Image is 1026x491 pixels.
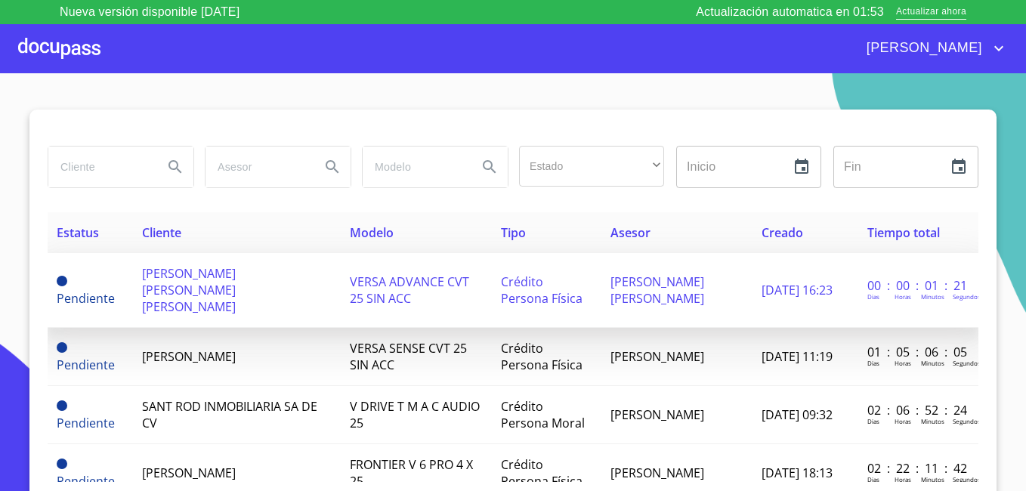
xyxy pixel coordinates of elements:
[895,292,911,301] p: Horas
[48,147,151,187] input: search
[57,459,67,469] span: Pendiente
[867,475,879,483] p: Dias
[867,277,969,294] p: 00 : 00 : 01 : 21
[142,265,236,315] span: [PERSON_NAME] [PERSON_NAME] [PERSON_NAME]
[363,147,465,187] input: search
[501,340,583,373] span: Crédito Persona Física
[610,406,704,423] span: [PERSON_NAME]
[610,224,651,241] span: Asesor
[350,224,394,241] span: Modelo
[57,357,115,373] span: Pendiente
[57,342,67,353] span: Pendiente
[867,344,969,360] p: 01 : 05 : 06 : 05
[855,36,1008,60] button: account of current user
[953,417,981,425] p: Segundos
[350,456,473,489] span: FRONTIER V 6 PRO 4 X 25
[142,398,317,431] span: SANT ROD INMOBILIARIA SA DE CV
[895,417,911,425] p: Horas
[501,224,526,241] span: Tipo
[57,415,115,431] span: Pendiente
[57,224,99,241] span: Estatus
[867,460,969,477] p: 02 : 22 : 11 : 42
[896,5,966,20] span: Actualizar ahora
[57,276,67,286] span: Pendiente
[953,292,981,301] p: Segundos
[855,36,990,60] span: [PERSON_NAME]
[921,475,944,483] p: Minutos
[762,348,833,365] span: [DATE] 11:19
[867,292,879,301] p: Dias
[921,417,944,425] p: Minutos
[762,224,803,241] span: Creado
[206,147,308,187] input: search
[921,359,944,367] p: Minutos
[921,292,944,301] p: Minutos
[610,273,704,307] span: [PERSON_NAME] [PERSON_NAME]
[519,146,664,187] div: ​
[867,417,879,425] p: Dias
[953,475,981,483] p: Segundos
[350,273,469,307] span: VERSA ADVANCE CVT 25 SIN ACC
[471,149,508,185] button: Search
[867,224,940,241] span: Tiempo total
[57,290,115,307] span: Pendiente
[142,224,181,241] span: Cliente
[762,406,833,423] span: [DATE] 09:32
[314,149,351,185] button: Search
[610,348,704,365] span: [PERSON_NAME]
[696,3,884,21] p: Actualización automatica en 01:53
[610,465,704,481] span: [PERSON_NAME]
[157,149,193,185] button: Search
[762,465,833,481] span: [DATE] 18:13
[895,359,911,367] p: Horas
[350,398,480,431] span: V DRIVE T M A C AUDIO 25
[867,359,879,367] p: Dias
[867,402,969,418] p: 02 : 06 : 52 : 24
[895,475,911,483] p: Horas
[142,465,236,481] span: [PERSON_NAME]
[142,348,236,365] span: [PERSON_NAME]
[501,398,585,431] span: Crédito Persona Moral
[350,340,467,373] span: VERSA SENSE CVT 25 SIN ACC
[501,273,583,307] span: Crédito Persona Física
[953,359,981,367] p: Segundos
[501,456,583,489] span: Crédito Persona Física
[60,3,240,21] p: Nueva versión disponible [DATE]
[57,473,115,489] span: Pendiente
[57,400,67,411] span: Pendiente
[762,282,833,298] span: [DATE] 16:23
